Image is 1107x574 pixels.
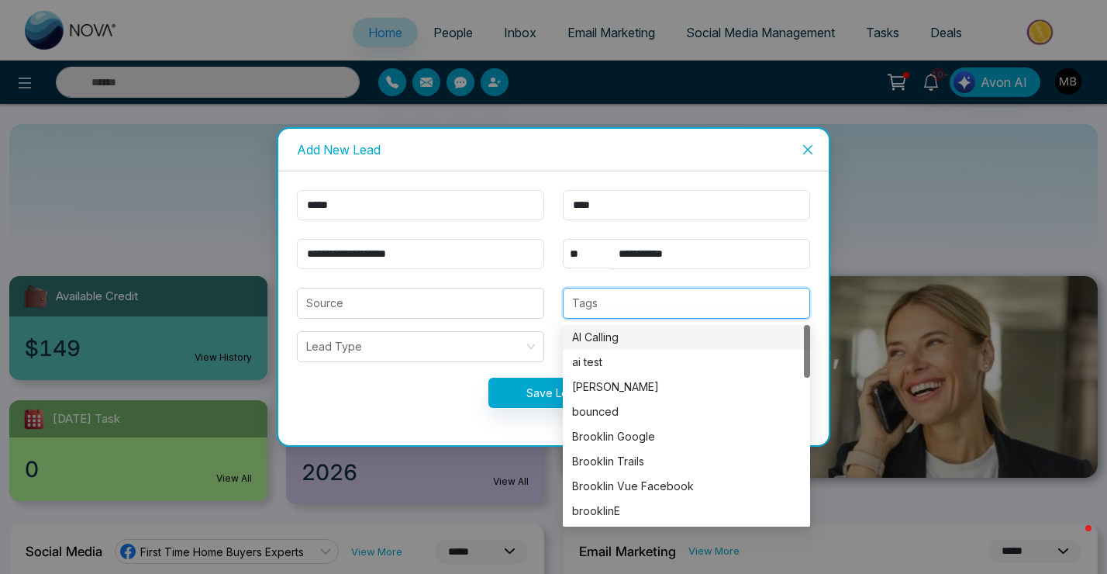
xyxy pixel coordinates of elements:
div: Brooklin Vue Facebook [572,478,801,495]
div: Brooklin Google [563,424,810,449]
div: Brooklin Google [572,428,801,445]
div: Brooklin Vue Facebook [563,474,810,499]
div: ai test [572,354,801,371]
div: bounced [563,399,810,424]
button: Close [787,129,829,171]
div: AI Calling [563,325,810,350]
div: Brooklin Trails [563,449,810,474]
span: close [802,143,814,156]
div: arvin [563,375,810,399]
div: Add New Lead [297,141,810,158]
div: brooklinE [563,499,810,524]
div: brooklinE [572,503,801,520]
div: [PERSON_NAME] [572,379,801,396]
div: AI Calling [572,329,801,346]
div: ai test [563,350,810,375]
iframe: Intercom live chat [1054,521,1091,558]
div: bounced [572,403,801,420]
button: Save Lead [488,378,619,408]
div: Brooklin Trails [572,453,801,470]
